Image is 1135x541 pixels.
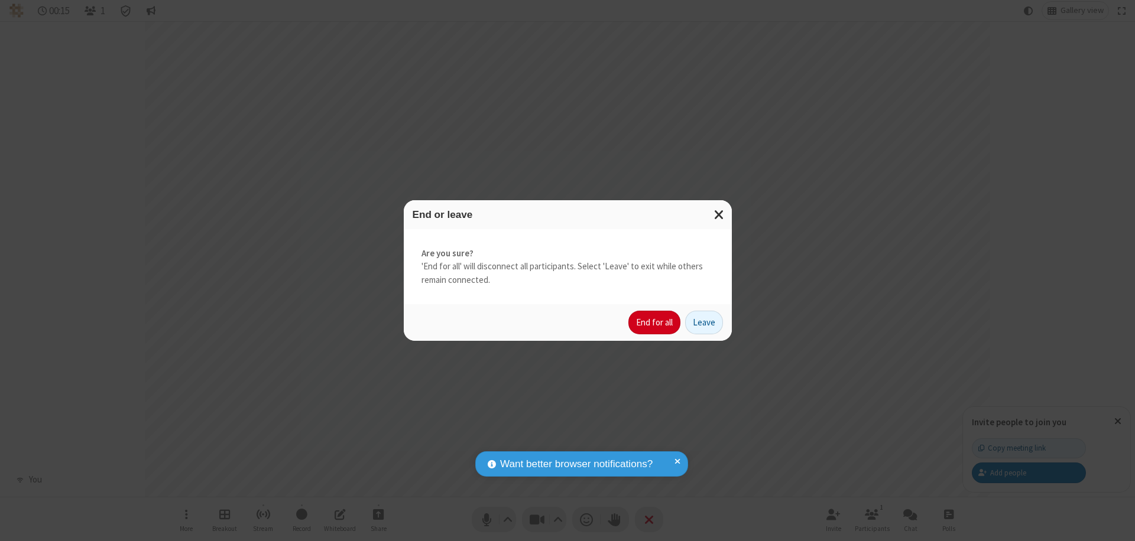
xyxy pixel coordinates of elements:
div: 'End for all' will disconnect all participants. Select 'Leave' to exit while others remain connec... [404,229,732,305]
button: End for all [628,311,680,334]
span: Want better browser notifications? [500,457,653,472]
strong: Are you sure? [421,247,714,260]
button: Close modal [707,200,732,229]
button: Leave [685,311,723,334]
h3: End or leave [413,209,723,220]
